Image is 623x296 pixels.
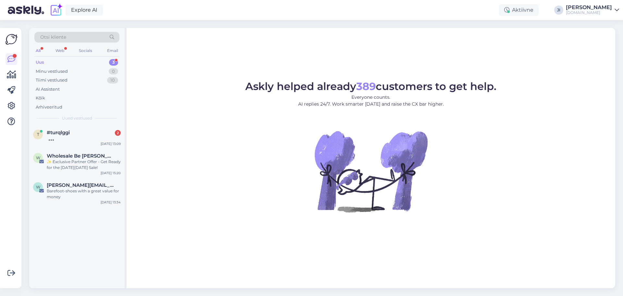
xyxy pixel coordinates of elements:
div: [DATE] 13:34 [101,200,121,205]
div: [DOMAIN_NAME] [566,10,612,15]
div: ✨ Exclusive Partner Offer - Get Ready for the [DATE][DATE] Sale! [47,159,121,171]
span: Otsi kliente [40,34,66,41]
a: Explore AI [66,5,103,16]
div: Minu vestlused [36,68,68,75]
img: No Chat active [312,113,429,230]
span: #turqlggi [47,130,70,135]
div: 0 [109,68,118,75]
div: Socials [78,46,93,55]
div: Email [106,46,119,55]
div: Arhiveeritud [36,104,62,110]
div: Barefoot-shoes with a great value for money [47,188,121,200]
span: Askly helped already customers to get help. [245,80,496,93]
div: JI [554,6,563,15]
span: W [36,155,40,160]
span: Wholesale Be Lenka [47,153,114,159]
div: Tiimi vestlused [36,77,67,84]
div: AI Assistent [36,86,60,93]
span: w [36,185,40,189]
div: 2 [115,130,121,136]
div: All [34,46,42,55]
b: 389 [356,80,376,93]
div: [PERSON_NAME] [566,5,612,10]
div: [DATE] 13:09 [101,141,121,146]
p: Everyone counts. AI replies 24/7. Work smarter [DATE] and raise the CX bar higher. [245,94,496,108]
a: [PERSON_NAME][DOMAIN_NAME] [566,5,619,15]
div: 3 [109,59,118,66]
div: Uus [36,59,44,66]
span: t [37,132,39,137]
img: explore-ai [49,3,63,17]
div: 10 [107,77,118,84]
div: Aktiivne [499,4,539,16]
div: Web [54,46,66,55]
span: Uued vestlused [62,115,92,121]
img: Askly Logo [5,33,18,45]
div: [DATE] 15:20 [101,171,121,175]
div: Kõik [36,95,45,101]
span: wrobel.annette@gmail.com [47,182,114,188]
